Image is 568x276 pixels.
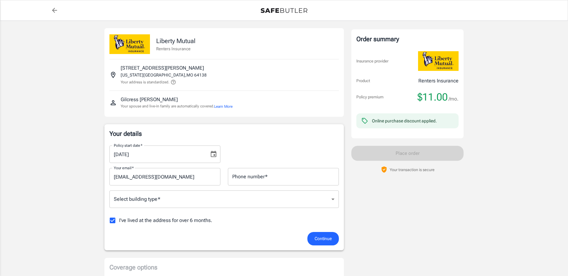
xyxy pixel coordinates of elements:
[307,232,339,245] button: Continue
[372,118,437,124] div: Online purchase discount applied.
[390,167,435,173] p: Your transaction is secure
[109,168,220,185] input: Enter email
[121,96,178,103] p: Gilcress [PERSON_NAME]
[121,64,204,72] p: [STREET_ADDRESS][PERSON_NAME]
[228,168,339,185] input: Enter number
[418,77,459,85] p: Renters Insurance
[109,71,117,79] svg: Insured address
[114,165,134,170] label: Your email
[114,143,142,148] label: Policy start date
[121,103,233,109] p: Your spouse and live-in family are automatically covered.
[356,78,370,84] p: Product
[261,8,307,13] img: Back to quotes
[156,36,195,46] p: Liberty Mutual
[109,129,339,138] p: Your details
[156,46,195,52] p: Renters Insurance
[449,95,459,103] span: /mo.
[119,217,212,224] span: I've lived at the address for over 6 months.
[315,235,332,243] span: Continue
[109,99,117,106] svg: Insured person
[121,79,169,85] p: Your address is standardized.
[214,104,233,109] button: Learn More
[121,72,207,78] p: [US_STATE][GEOGRAPHIC_DATA] , MO 64138
[207,148,220,160] button: Choose date, selected date is Oct 2, 2025
[356,58,388,64] p: Insurance provider
[109,145,205,163] input: MM/DD/YYYY
[356,94,383,100] p: Policy premium
[48,4,61,17] a: back to quotes
[417,91,448,103] span: $11.00
[109,34,150,54] img: Liberty Mutual
[356,34,459,44] div: Order summary
[418,51,459,71] img: Liberty Mutual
